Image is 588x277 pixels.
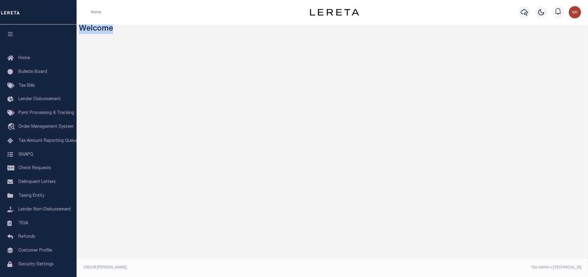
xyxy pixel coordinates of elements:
[337,265,581,270] div: Tax Admin v.[TECHNICAL_ID]
[18,207,71,212] span: Lender Non-Disbursement
[18,221,28,225] span: TIQA
[18,139,78,143] span: Tax Amount Reporting Queue
[7,123,17,131] i: travel_explore
[18,262,54,267] span: Security Settings
[18,97,61,101] span: Lender Disbursement
[18,84,35,88] span: Tax Bills
[91,9,101,15] li: Home
[569,6,581,18] img: svg+xml;base64,PHN2ZyB4bWxucz0iaHR0cDovL3d3dy53My5vcmcvMjAwMC9zdmciIHBvaW50ZXItZXZlbnRzPSJub25lIi...
[18,194,44,198] span: Taxing Entity
[18,180,56,184] span: Delinquent Letters
[310,9,359,16] img: logo-dark.svg
[18,111,74,115] span: Pymt Processing & Tracking
[79,265,333,270] div: 2025 © [PERSON_NAME].
[79,25,586,34] h3: Welcome
[18,125,73,129] span: Order Management System
[18,152,33,157] span: SNAPQ
[18,166,51,170] span: Check Requests
[18,70,47,74] span: Bulletin Board
[18,235,35,239] span: Refunds
[18,56,30,60] span: Home
[18,249,52,253] span: Customer Profile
